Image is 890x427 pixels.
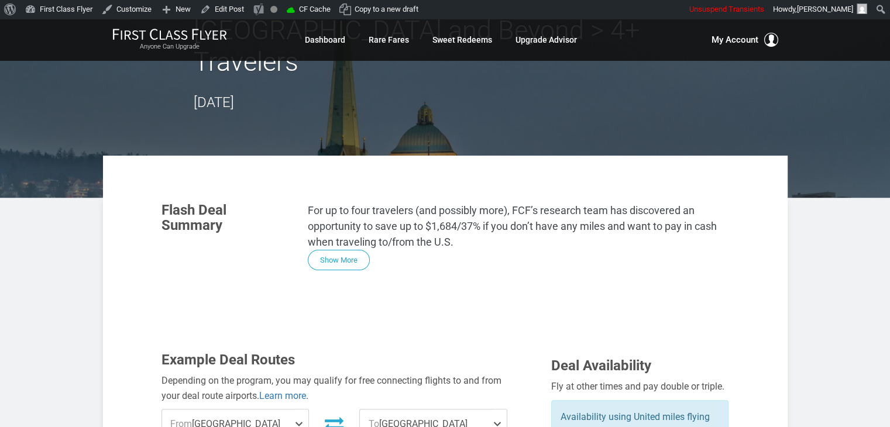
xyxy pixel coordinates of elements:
div: Depending on the program, you may qualify for free connecting flights to and from your deal route... [161,373,508,403]
a: Rare Fares [369,29,409,50]
span: [PERSON_NAME] [797,5,853,13]
button: Show More [308,250,370,270]
h3: Flash Deal Summary [161,202,290,233]
button: My Account [712,33,778,47]
a: Dashboard [305,29,345,50]
p: For up to four travelers (and possibly more), FCF’s research team has discovered an opportunity t... [308,202,729,250]
img: First Class Flyer [112,28,227,40]
span: My Account [712,33,758,47]
span: Deal Availability [551,357,651,374]
a: Learn more [259,390,306,401]
small: Anyone Can Upgrade [112,43,227,51]
a: Upgrade Advisor [516,29,577,50]
a: Sweet Redeems [432,29,492,50]
span: Unsuspend Transients [689,5,764,13]
span: Example Deal Routes [161,352,295,368]
a: First Class FlyerAnyone Can Upgrade [112,28,227,51]
div: Fly at other times and pay double or triple. [551,379,729,394]
time: [DATE] [194,94,234,111]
